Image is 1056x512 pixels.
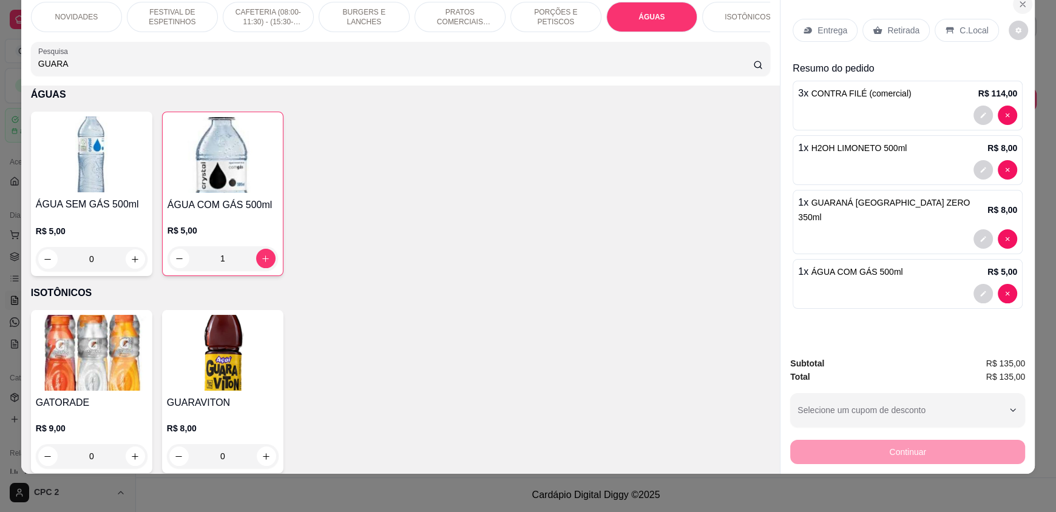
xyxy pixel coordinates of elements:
[973,284,993,303] button: decrease-product-quantity
[168,224,278,237] p: R$ 5,00
[36,116,147,192] img: product-image
[998,106,1017,125] button: decrease-product-quantity
[973,106,993,125] button: decrease-product-quantity
[168,117,278,193] img: product-image
[998,284,1017,303] button: decrease-product-quantity
[887,24,919,36] p: Retirada
[233,7,303,27] p: CAFETERIA (08:00-11:30) - (15:30-18:00)
[169,446,189,466] button: decrease-product-quantity
[38,249,58,269] button: decrease-product-quantity
[126,446,145,466] button: increase-product-quantity
[811,267,903,277] span: ÁGUA COM GÁS 500ml
[31,286,770,300] p: ISOTÔNICOS
[55,12,98,22] p: NOVIDADES
[38,46,72,56] label: Pesquisa
[36,225,147,237] p: R$ 5,00
[798,195,987,224] p: 1 x
[31,87,770,102] p: ÁGUAS
[798,264,902,279] p: 1 x
[167,396,279,410] h4: GUARAVITON
[126,249,145,269] button: increase-product-quantity
[986,370,1026,383] span: R$ 135,00
[798,86,911,101] p: 3 x
[790,359,824,368] strong: Subtotal
[521,7,591,27] p: PORÇÕES E PETISCOS
[168,198,278,212] h4: ÁGUA COM GÁS 500ml
[167,315,279,391] img: product-image
[425,7,495,27] p: PRATOS COMERCIAIS (11:30-15:30)
[167,422,279,434] p: R$ 8,00
[960,24,988,36] p: C.Local
[256,249,276,268] button: increase-product-quantity
[987,142,1017,154] p: R$ 8,00
[137,7,208,27] p: FESTIVAL DE ESPETINHOS
[790,372,810,382] strong: Total
[36,422,147,434] p: R$ 9,00
[790,393,1025,427] button: Selecione um cupom de desconto
[38,58,754,70] input: Pesquisa
[987,204,1017,216] p: R$ 8,00
[798,141,907,155] p: 1 x
[170,249,189,268] button: decrease-product-quantity
[986,357,1026,370] span: R$ 135,00
[978,87,1018,99] p: R$ 114,00
[38,446,58,466] button: decrease-product-quantity
[811,89,912,98] span: CONTRA FILÉ (comercial)
[798,198,970,222] span: GUARANÁ [GEOGRAPHIC_DATA] ZERO 350ml
[998,229,1017,249] button: decrease-product-quantity
[987,266,1017,278] p: R$ 5,00
[36,315,147,391] img: product-image
[329,7,399,27] p: BURGERS E LANCHES
[998,160,1017,180] button: decrease-product-quantity
[36,197,147,212] h4: ÁGUA SEM GÁS 500ml
[1009,21,1028,40] button: decrease-product-quantity
[973,160,993,180] button: decrease-product-quantity
[36,396,147,410] h4: GATORADE
[817,24,847,36] p: Entrega
[811,143,907,153] span: H2OH LIMONETO 500ml
[793,61,1023,76] p: Resumo do pedido
[257,446,276,466] button: increase-product-quantity
[973,229,993,249] button: decrease-product-quantity
[725,12,770,22] p: ISOTÔNICOS
[638,12,665,22] p: ÁGUAS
